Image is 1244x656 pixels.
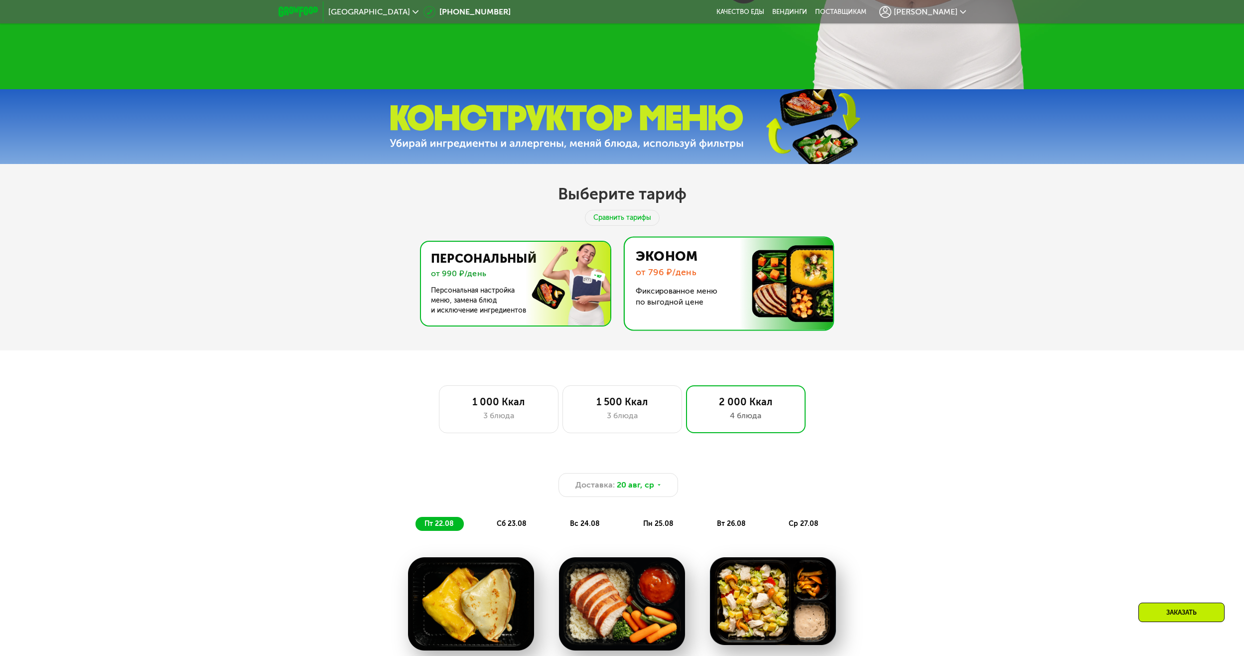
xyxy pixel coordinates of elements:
span: пт 22.08 [424,519,454,528]
span: [GEOGRAPHIC_DATA] [328,8,410,16]
span: вт 26.08 [717,519,746,528]
h2: Выберите тариф [558,184,687,204]
span: пн 25.08 [643,519,674,528]
a: Вендинги [772,8,807,16]
span: сб 23.08 [497,519,527,528]
div: поставщикам [815,8,866,16]
div: 1 000 Ккал [449,396,548,408]
div: 2 000 Ккал [696,396,795,408]
span: ср 27.08 [789,519,819,528]
div: 3 блюда [573,410,672,422]
span: Доставка: [575,479,615,491]
div: Заказать [1138,603,1225,622]
span: 20 авг, ср [617,479,654,491]
a: Качество еды [716,8,764,16]
a: [PHONE_NUMBER] [423,6,511,18]
div: 4 блюда [696,410,795,422]
div: Сравнить тарифы [585,210,660,226]
span: [PERSON_NAME] [894,8,958,16]
div: 1 500 Ккал [573,396,672,408]
div: 3 блюда [449,410,548,422]
span: вс 24.08 [570,519,600,528]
